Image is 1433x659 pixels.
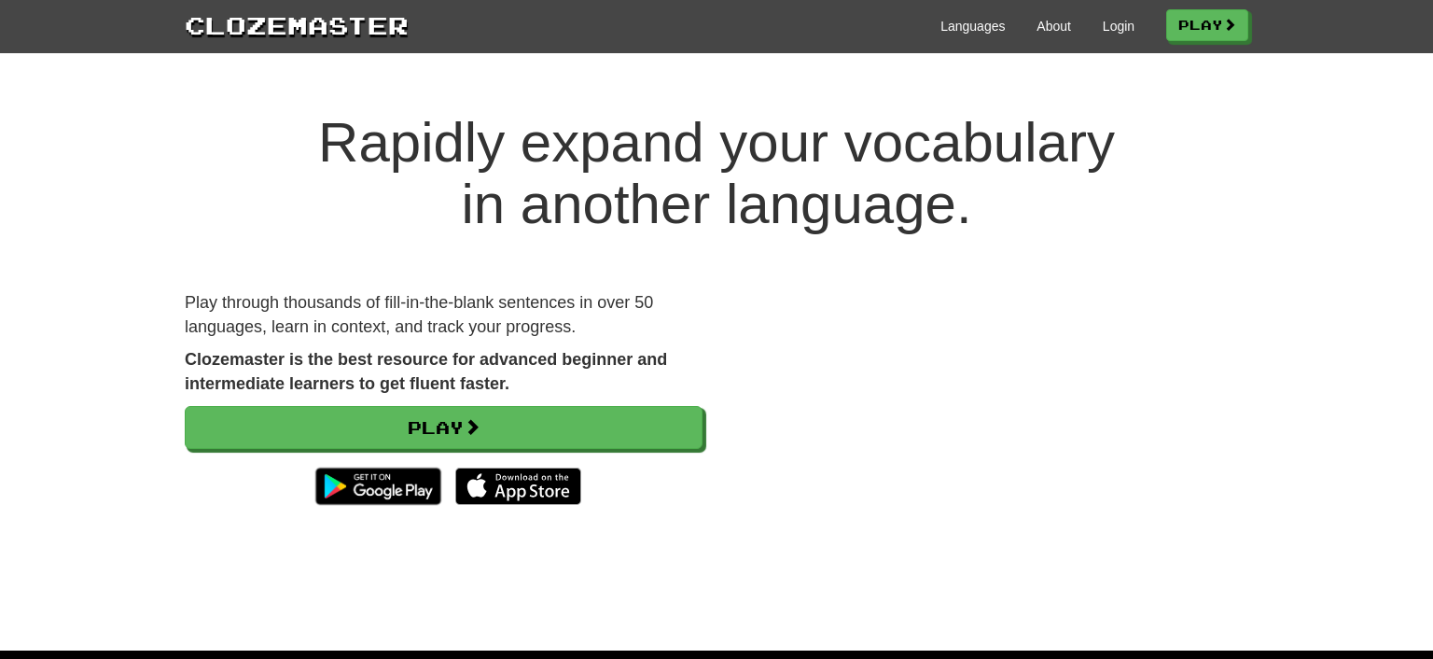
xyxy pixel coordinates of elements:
[1036,17,1071,35] a: About
[306,458,451,514] img: Get it on Google Play
[185,291,703,339] p: Play through thousands of fill-in-the-blank sentences in over 50 languages, learn in context, and...
[185,7,409,42] a: Clozemaster
[185,406,703,449] a: Play
[940,17,1005,35] a: Languages
[455,468,581,505] img: Download_on_the_App_Store_Badge_US-UK_135x40-25178aeef6eb6b83b96f5f2d004eda3bffbb37122de64afbaef7...
[1166,9,1248,41] a: Play
[1103,17,1134,35] a: Login
[185,350,667,393] strong: Clozemaster is the best resource for advanced beginner and intermediate learners to get fluent fa...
